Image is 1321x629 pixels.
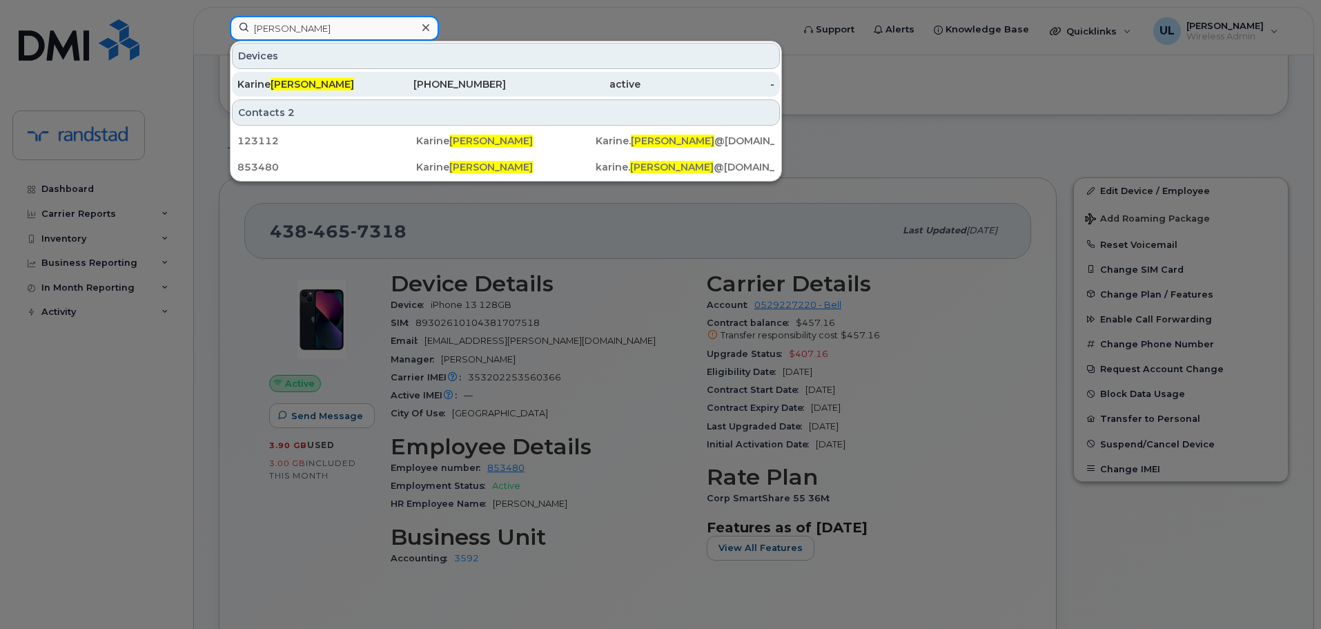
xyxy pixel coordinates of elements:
div: Karine [237,77,372,91]
span: [PERSON_NAME] [449,161,533,173]
div: Karine. @[DOMAIN_NAME] [596,134,774,148]
div: 123112 [237,134,416,148]
span: [PERSON_NAME] [630,161,714,173]
div: 853480 [237,160,416,174]
div: [PHONE_NUMBER] [372,77,507,91]
div: - [640,77,775,91]
div: Karine [416,160,595,174]
span: [PERSON_NAME] [271,78,354,90]
div: Karine [416,134,595,148]
span: 2 [288,106,295,119]
span: [PERSON_NAME] [449,135,533,147]
div: karine. @[DOMAIN_NAME] [596,160,774,174]
input: Find something... [230,16,439,41]
a: 123112Karine[PERSON_NAME]Karine.[PERSON_NAME]@[DOMAIN_NAME] [232,128,780,153]
div: Devices [232,43,780,69]
a: Karine[PERSON_NAME][PHONE_NUMBER]active- [232,72,780,97]
div: active [506,77,640,91]
a: 853480Karine[PERSON_NAME]karine.[PERSON_NAME]@[DOMAIN_NAME] [232,155,780,180]
div: Contacts [232,99,780,126]
span: [PERSON_NAME] [631,135,714,147]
